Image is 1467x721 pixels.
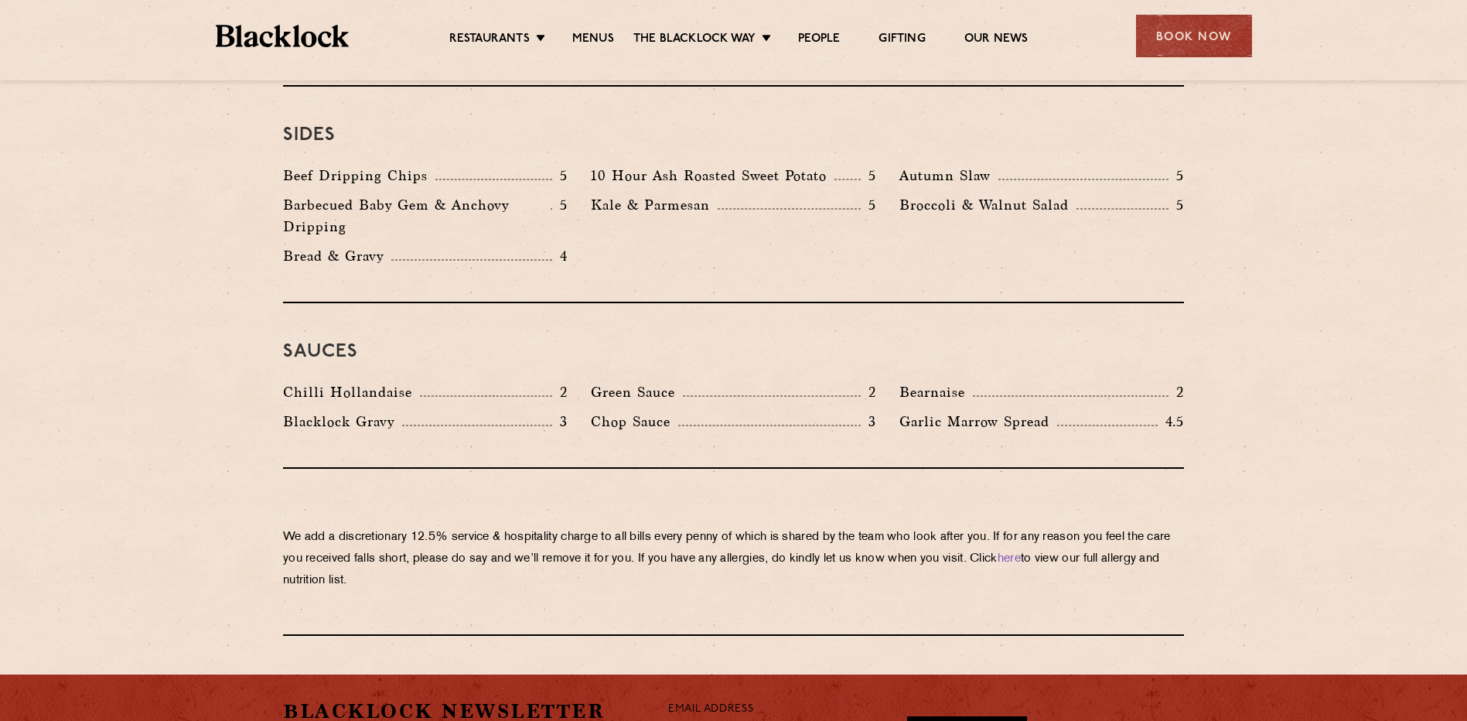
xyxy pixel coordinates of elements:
[861,166,876,186] p: 5
[283,381,420,403] p: Chilli Hollandaise
[861,412,876,432] p: 3
[1158,412,1184,432] p: 4.5
[283,342,1184,362] h3: Sauces
[591,165,834,186] p: 10 Hour Ash Roasted Sweet Potato
[964,32,1029,49] a: Our News
[899,165,998,186] p: Autumn Slaw
[899,411,1057,432] p: Garlic Marrow Spread
[283,245,391,267] p: Bread & Gravy
[591,411,678,432] p: Chop Sauce
[552,412,568,432] p: 3
[552,246,568,266] p: 4
[449,32,530,49] a: Restaurants
[552,195,568,215] p: 5
[668,701,753,719] label: Email Address
[998,553,1021,565] a: here
[798,32,840,49] a: People
[1168,195,1184,215] p: 5
[1168,166,1184,186] p: 5
[633,32,756,49] a: The Blacklock Way
[591,381,683,403] p: Green Sauce
[1136,15,1252,57] div: Book Now
[283,194,551,237] p: Barbecued Baby Gem & Anchovy Dripping
[861,382,876,402] p: 2
[283,125,1184,145] h3: Sides
[899,381,973,403] p: Bearnaise
[572,32,614,49] a: Menus
[283,165,435,186] p: Beef Dripping Chips
[1168,382,1184,402] p: 2
[552,382,568,402] p: 2
[899,194,1076,216] p: Broccoli & Walnut Salad
[591,194,718,216] p: Kale & Parmesan
[878,32,925,49] a: Gifting
[861,195,876,215] p: 5
[552,166,568,186] p: 5
[283,411,402,432] p: Blacklock Gravy
[283,527,1184,592] p: We add a discretionary 12.5% service & hospitality charge to all bills every penny of which is sh...
[216,25,350,47] img: BL_Textured_Logo-footer-cropped.svg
